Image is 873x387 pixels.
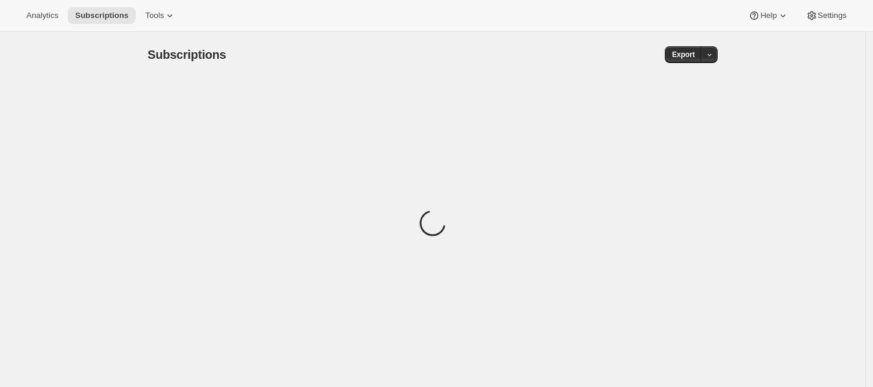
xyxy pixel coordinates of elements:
span: Tools [145,11,164,20]
span: Subscriptions [75,11,128,20]
button: Export [665,46,702,63]
button: Analytics [19,7,65,24]
span: Export [672,50,695,59]
button: Help [741,7,796,24]
button: Settings [799,7,854,24]
span: Subscriptions [148,48,226,61]
span: Settings [818,11,847,20]
span: Help [760,11,776,20]
button: Subscriptions [68,7,136,24]
span: Analytics [26,11,58,20]
button: Tools [138,7,183,24]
